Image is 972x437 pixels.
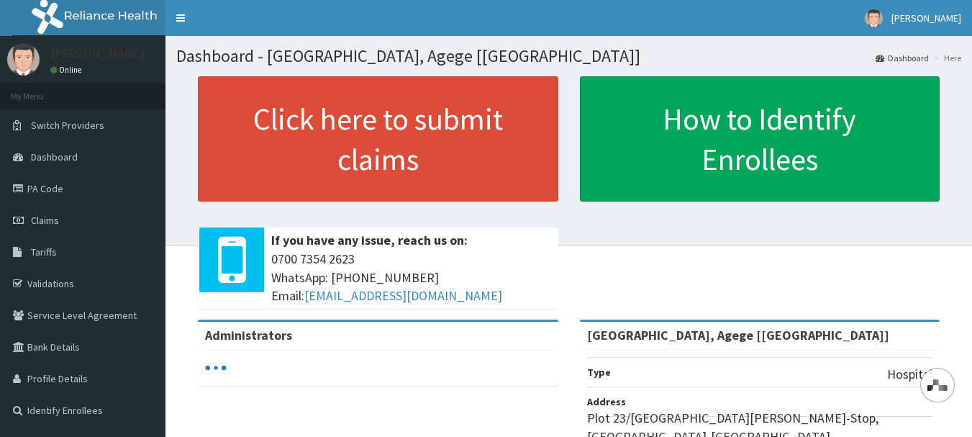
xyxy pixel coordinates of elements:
[198,76,558,202] a: Click here to submit claims
[31,150,78,163] span: Dashboard
[587,395,626,408] b: Address
[587,366,611,379] b: Type
[176,47,961,66] h1: Dashboard - [GEOGRAPHIC_DATA], Agege [[GEOGRAPHIC_DATA]]
[205,327,292,343] b: Administrators
[7,43,40,76] img: User Image
[205,357,227,379] svg: audio-loading
[930,52,961,64] li: Here
[304,287,502,304] a: [EMAIL_ADDRESS][DOMAIN_NAME]
[887,365,932,384] p: Hospital
[271,250,551,305] span: 0700 7354 2623 WhatsApp: [PHONE_NUMBER] Email:
[891,12,961,24] span: [PERSON_NAME]
[31,245,57,258] span: Tariffs
[876,52,929,64] a: Dashboard
[865,9,883,27] img: User Image
[31,214,59,227] span: Claims
[50,47,145,60] p: [PERSON_NAME]
[580,76,940,202] a: How to Identify Enrollees
[587,327,889,343] strong: [GEOGRAPHIC_DATA], Agege [[GEOGRAPHIC_DATA]]
[31,119,104,132] span: Switch Providers
[927,379,948,391] img: svg+xml,%3Csvg%20xmlns%3D%22http%3A%2F%2Fwww.w3.org%2F2000%2Fsvg%22%20width%3D%2228%22%20height%3...
[50,65,85,75] a: Online
[271,232,468,248] b: If you have any issue, reach us on:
